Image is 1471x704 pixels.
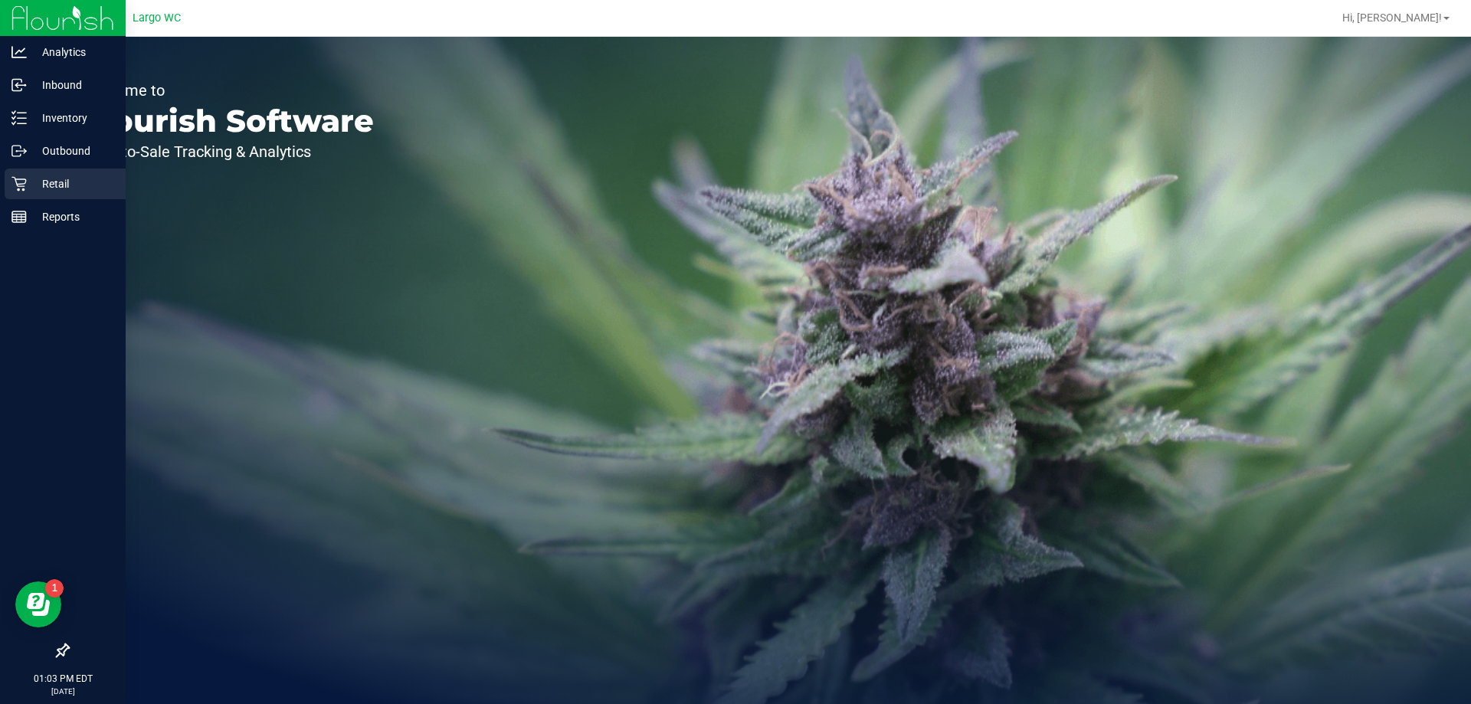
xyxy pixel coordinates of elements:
[83,83,374,98] p: Welcome to
[11,143,27,159] inline-svg: Outbound
[133,11,181,25] span: Largo WC
[11,44,27,60] inline-svg: Analytics
[11,110,27,126] inline-svg: Inventory
[27,208,119,226] p: Reports
[11,209,27,224] inline-svg: Reports
[7,672,119,686] p: 01:03 PM EDT
[27,76,119,94] p: Inbound
[11,77,27,93] inline-svg: Inbound
[83,106,374,136] p: Flourish Software
[1342,11,1442,24] span: Hi, [PERSON_NAME]!
[27,142,119,160] p: Outbound
[27,175,119,193] p: Retail
[83,144,374,159] p: Seed-to-Sale Tracking & Analytics
[45,579,64,598] iframe: Resource center unread badge
[27,43,119,61] p: Analytics
[7,686,119,697] p: [DATE]
[11,176,27,192] inline-svg: Retail
[27,109,119,127] p: Inventory
[15,581,61,627] iframe: Resource center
